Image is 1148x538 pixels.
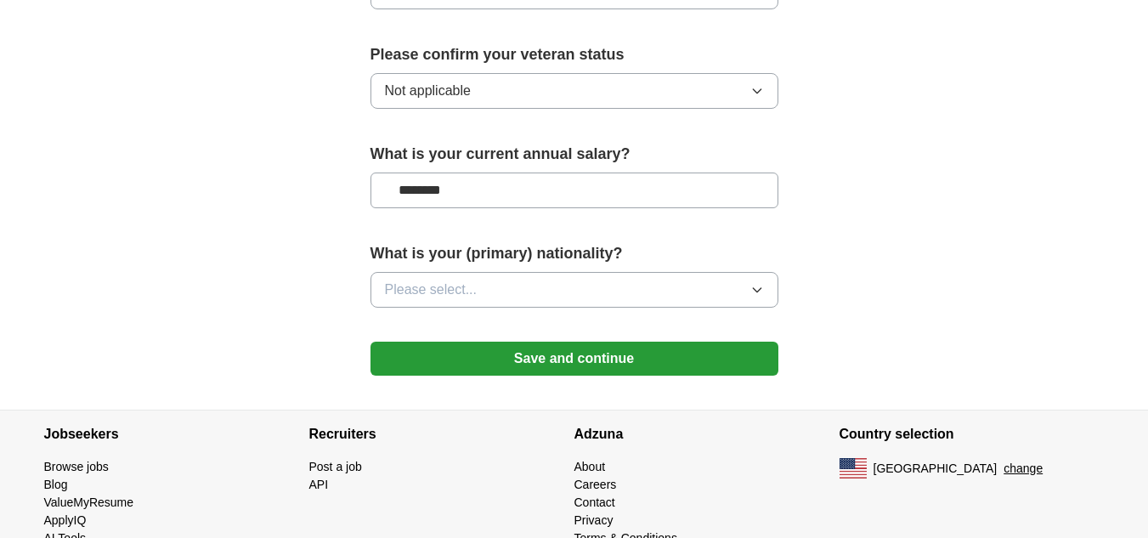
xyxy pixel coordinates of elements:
[370,242,778,265] label: What is your (primary) nationality?
[1004,460,1043,478] button: change
[44,460,109,473] a: Browse jobs
[370,272,778,308] button: Please select...
[44,496,134,509] a: ValueMyResume
[840,458,867,479] img: US flag
[44,478,68,491] a: Blog
[370,43,778,66] label: Please confirm your veteran status
[44,513,87,527] a: ApplyIQ
[385,81,471,101] span: Not applicable
[309,478,329,491] a: API
[370,342,778,376] button: Save and continue
[574,496,615,509] a: Contact
[370,73,778,109] button: Not applicable
[874,460,998,478] span: [GEOGRAPHIC_DATA]
[385,280,478,300] span: Please select...
[840,411,1105,458] h4: Country selection
[574,513,614,527] a: Privacy
[370,143,778,166] label: What is your current annual salary?
[574,460,606,473] a: About
[309,460,362,473] a: Post a job
[574,478,617,491] a: Careers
